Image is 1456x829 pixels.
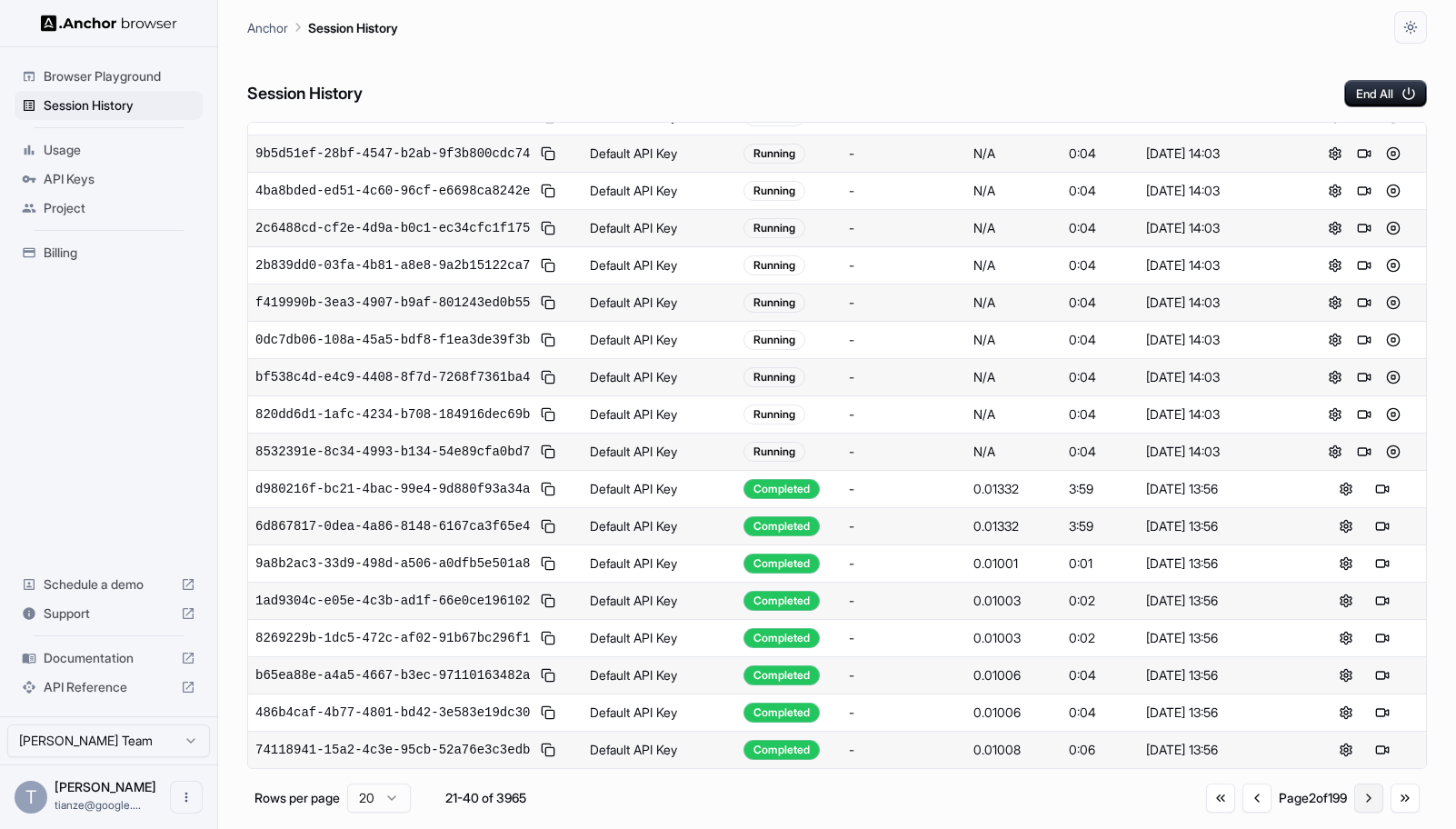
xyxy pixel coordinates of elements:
[1069,182,1132,200] div: 0:04
[255,629,530,647] span: 8269229b-1dc5-472c-af02-91b67bc296f1
[15,135,203,165] div: Usage
[15,673,203,702] div: API Reference
[973,704,1054,722] div: 0.01006
[255,443,530,461] span: 8532391e-8c34-4993-b134-54e89cfa0bd7
[583,285,735,322] td: Default API Key
[849,517,959,535] div: -
[973,294,1054,312] div: N/A
[973,592,1054,610] div: 0.01003
[849,405,959,424] div: -
[973,741,1054,759] div: 0.01008
[41,15,177,32] img: Anchor Logo
[743,330,805,350] div: Running
[255,517,530,535] span: 6d867817-0dea-4a86-8148-6167ca3f65e4
[1069,666,1132,684] div: 0:04
[44,96,195,115] span: Session History
[15,62,203,91] div: Browser Playground
[973,219,1054,237] div: N/A
[1146,517,1294,535] div: [DATE] 13:56
[973,517,1054,535] div: 0.01332
[15,599,203,628] div: Support
[849,443,959,461] div: -
[1146,554,1294,573] div: [DATE] 13:56
[15,781,47,814] div: T
[15,165,203,194] div: API Keys
[583,359,735,396] td: Default API Key
[973,368,1054,386] div: N/A
[973,182,1054,200] div: N/A
[743,144,805,164] div: Running
[1069,145,1132,163] div: 0:04
[849,554,959,573] div: -
[1344,80,1427,107] button: End All
[1146,368,1294,386] div: [DATE] 14:03
[1069,517,1132,535] div: 3:59
[583,620,735,657] td: Default API Key
[1069,592,1132,610] div: 0:02
[973,629,1054,647] div: 0.01003
[1069,331,1132,349] div: 0:04
[743,405,805,424] div: Running
[247,17,398,37] nav: breadcrumb
[255,405,530,424] span: 820dd6d1-1afc-4234-b708-184916dec69b
[583,508,735,545] td: Default API Key
[1069,294,1132,312] div: 0:04
[1069,629,1132,647] div: 0:02
[255,592,530,610] span: 1ad9304c-e05e-4c3b-ad1f-66e0ce196102
[247,18,288,37] p: Anchor
[255,145,530,163] span: 9b5d51ef-28bf-4547-b2ab-9f3b800cdc74
[743,703,820,723] div: Completed
[849,145,959,163] div: -
[247,81,363,107] h6: Session History
[743,516,820,536] div: Completed
[849,741,959,759] div: -
[1146,182,1294,200] div: [DATE] 14:03
[743,255,805,275] div: Running
[44,199,195,217] span: Project
[255,368,530,386] span: bf538c4d-e4c9-4408-8f7d-7268f7361ba4
[583,471,735,508] td: Default API Key
[255,704,530,722] span: 486b4caf-4b77-4801-bd42-3e583e19dc30
[255,219,530,237] span: 2c6488cd-cf2e-4d9a-b0c1-ec34cfc1f175
[1069,405,1132,424] div: 0:04
[1146,145,1294,163] div: [DATE] 14:03
[743,628,820,648] div: Completed
[849,666,959,684] div: -
[15,570,203,599] div: Schedule a demo
[583,694,735,732] td: Default API Key
[255,741,530,759] span: 74118941-15a2-4c3e-95cb-52a76e3c3edb
[1069,704,1132,722] div: 0:04
[1069,554,1132,573] div: 0:01
[1146,592,1294,610] div: [DATE] 13:56
[15,194,203,223] div: Project
[55,779,156,794] span: Tianze Shi
[973,480,1054,498] div: 0.01332
[255,554,530,573] span: 9a8b2ac3-33d9-498d-a506-a0dfb5e501a8
[743,479,820,499] div: Completed
[1279,789,1347,807] div: Page 2 of 199
[743,591,820,611] div: Completed
[583,396,735,434] td: Default API Key
[1069,443,1132,461] div: 0:04
[1146,405,1294,424] div: [DATE] 14:03
[849,704,959,722] div: -
[255,331,530,349] span: 0dc7db06-108a-45a5-bdf8-f1ea3de39f3b
[15,238,203,267] div: Billing
[44,170,195,188] span: API Keys
[44,141,195,159] span: Usage
[1146,480,1294,498] div: [DATE] 13:56
[849,629,959,647] div: -
[583,583,735,620] td: Default API Key
[743,665,820,685] div: Completed
[743,367,805,387] div: Running
[849,592,959,610] div: -
[1069,368,1132,386] div: 0:04
[1146,629,1294,647] div: [DATE] 13:56
[255,666,530,684] span: b65ea88e-a4a5-4667-b3ec-97110163482a
[1069,219,1132,237] div: 0:04
[255,294,530,312] span: f419990b-3ea3-4907-b9af-801243ed0b55
[973,331,1054,349] div: N/A
[1146,294,1294,312] div: [DATE] 14:03
[973,256,1054,275] div: N/A
[1146,331,1294,349] div: [DATE] 14:03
